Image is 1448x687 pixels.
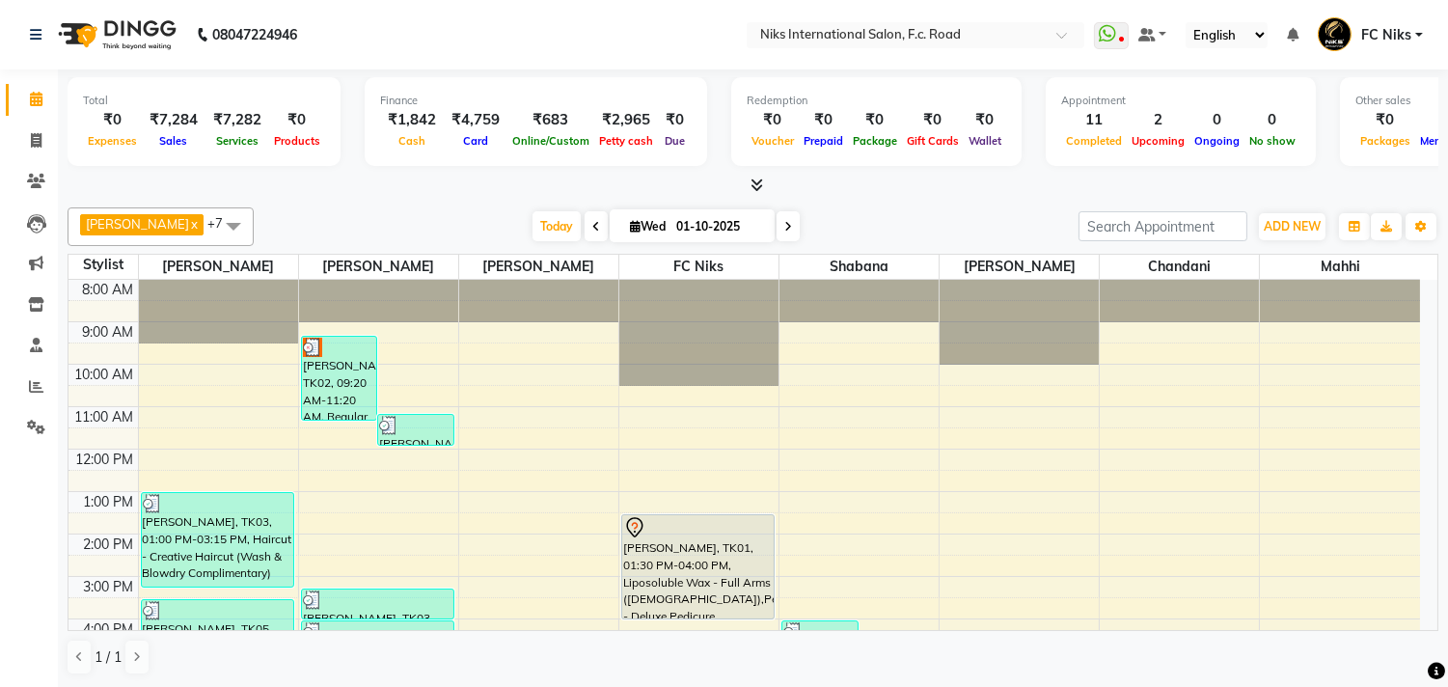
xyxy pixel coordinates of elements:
[1061,109,1127,131] div: 11
[964,109,1006,131] div: ₹0
[625,219,670,234] span: Wed
[444,109,507,131] div: ₹4,759
[747,109,799,131] div: ₹0
[71,407,138,427] div: 11:00 AM
[155,134,193,148] span: Sales
[394,134,430,148] span: Cash
[1259,213,1325,240] button: ADD NEW
[211,134,263,148] span: Services
[269,134,325,148] span: Products
[458,134,493,148] span: Card
[619,255,779,279] span: FC Niks
[507,109,594,131] div: ₹683
[1061,134,1127,148] span: Completed
[594,109,658,131] div: ₹2,965
[670,212,767,241] input: 2025-10-01
[1318,17,1352,51] img: FC Niks
[902,134,964,148] span: Gift Cards
[269,109,325,131] div: ₹0
[1361,25,1411,45] span: FC Niks
[72,450,138,470] div: 12:00 PM
[902,109,964,131] div: ₹0
[940,255,1099,279] span: [PERSON_NAME]
[80,619,138,640] div: 4:00 PM
[782,621,858,650] div: [PERSON_NAME], TK03, 04:00 PM-04:45 PM, Haircut - Creative Haircut (Wash & Blowdry Complimentary)...
[964,134,1006,148] span: Wallet
[747,93,1006,109] div: Redemption
[71,365,138,385] div: 10:00 AM
[594,134,658,148] span: Petty cash
[378,415,453,445] div: [PERSON_NAME], TK04, 11:10 AM-11:55 AM, Haircut - Creative Haircut (Wash & Blowdry Complimentary)...
[658,109,692,131] div: ₹0
[302,590,453,618] div: [PERSON_NAME], TK03, 03:15 PM-04:00 PM, Haircut - Creative Haircut (Wash & Blowdry Complimentary)...
[1355,134,1415,148] span: Packages
[1244,109,1300,131] div: 0
[507,134,594,148] span: Online/Custom
[459,255,618,279] span: [PERSON_NAME]
[142,493,293,587] div: [PERSON_NAME], TK03, 01:00 PM-03:15 PM, Haircut - Creative Haircut (Wash & Blowdry Complimentary)...
[142,600,293,661] div: [PERSON_NAME], TK05, 03:30 PM-05:00 PM, Root Touch Up (Up To 1.5 Inch) - [MEDICAL_DATA] Free Colo...
[80,577,138,597] div: 3:00 PM
[747,134,799,148] span: Voucher
[779,255,939,279] span: Shabana
[86,216,189,232] span: [PERSON_NAME]
[1127,134,1189,148] span: Upcoming
[1355,109,1415,131] div: ₹0
[1189,134,1244,148] span: Ongoing
[1189,109,1244,131] div: 0
[299,255,458,279] span: [PERSON_NAME]
[49,8,181,62] img: logo
[80,535,138,555] div: 2:00 PM
[79,280,138,300] div: 8:00 AM
[848,134,902,148] span: Package
[212,8,297,62] b: 08047224946
[95,647,122,668] span: 1 / 1
[1100,255,1259,279] span: Chandani
[622,515,774,618] div: [PERSON_NAME], TK01, 01:30 PM-04:00 PM, Liposoluble Wax - Full Arms ([DEMOGRAPHIC_DATA]),Pedicure...
[207,215,237,231] span: +7
[302,337,377,420] div: [PERSON_NAME], TK02, 09:20 AM-11:20 AM, Regular Color Highlights - Long ([DEMOGRAPHIC_DATA]) (₹6999)
[533,211,581,241] span: Today
[380,109,444,131] div: ₹1,842
[1244,134,1300,148] span: No show
[205,109,269,131] div: ₹7,282
[1260,255,1420,279] span: Mahhi
[79,322,138,343] div: 9:00 AM
[189,216,198,232] a: x
[83,93,325,109] div: Total
[1079,211,1247,241] input: Search Appointment
[139,255,298,279] span: [PERSON_NAME]
[1127,109,1189,131] div: 2
[68,255,138,275] div: Stylist
[380,93,692,109] div: Finance
[799,134,848,148] span: Prepaid
[660,134,690,148] span: Due
[83,134,142,148] span: Expenses
[1264,219,1321,234] span: ADD NEW
[302,621,453,640] div: [PERSON_NAME] hinge, TK06, 04:00 PM-04:30 PM, Styling - Blow Dry With Wash (Medium) ([DEMOGRAPHIC...
[142,109,205,131] div: ₹7,284
[83,109,142,131] div: ₹0
[80,492,138,512] div: 1:00 PM
[848,109,902,131] div: ₹0
[799,109,848,131] div: ₹0
[1061,93,1300,109] div: Appointment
